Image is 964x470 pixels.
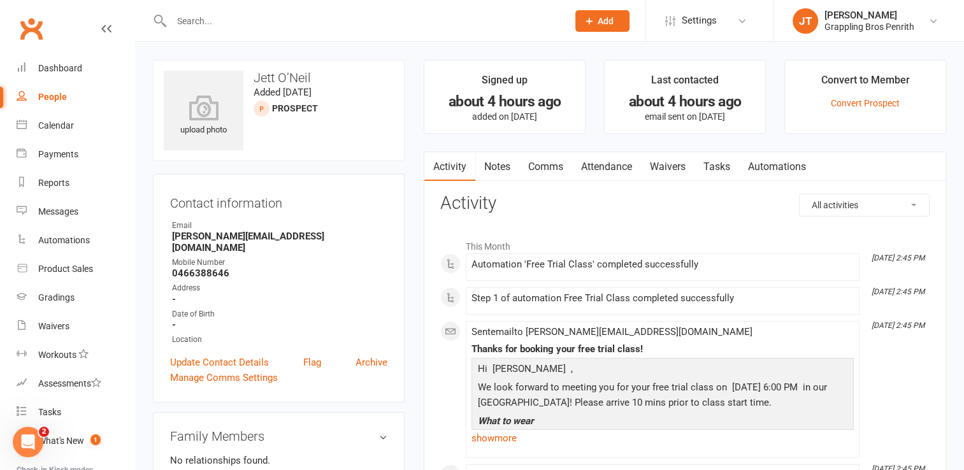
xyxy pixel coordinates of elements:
[17,312,134,341] a: Waivers
[38,350,76,360] div: Workouts
[821,72,909,95] div: Convert to Member
[303,355,321,370] a: Flag
[38,63,82,73] div: Dashboard
[38,235,90,245] div: Automations
[17,341,134,369] a: Workouts
[17,111,134,140] a: Calendar
[172,220,387,232] div: Email
[872,253,924,262] i: [DATE] 2:45 PM
[598,16,614,26] span: Add
[824,21,914,32] div: Grappling Bros Penrith
[170,429,387,443] h3: Family Members
[872,321,924,330] i: [DATE] 2:45 PM
[172,334,387,346] div: Location
[172,319,387,331] strong: -
[616,111,754,122] p: email sent on [DATE]
[424,152,475,182] a: Activity
[356,355,387,370] a: Archive
[38,178,69,188] div: Reports
[17,427,134,455] a: What's New1
[38,436,84,446] div: What's New
[15,13,47,45] a: Clubworx
[471,293,854,304] div: Step 1 of automation Free Trial Class completed successfully
[475,152,519,182] a: Notes
[475,361,851,380] p: Hi [PERSON_NAME] ,
[172,267,387,279] strong: 0466388646
[872,287,924,296] i: [DATE] 2:45 PM
[572,152,641,182] a: Attendance
[38,321,69,331] div: Waivers
[17,398,134,427] a: Tasks
[478,415,533,427] span: What to wear
[575,10,629,32] button: Add
[17,169,134,197] a: Reports
[440,194,930,213] h3: Activity
[38,149,78,159] div: Payments
[436,95,573,108] div: about 4 hours ago
[38,92,67,102] div: People
[90,434,101,445] span: 1
[38,264,93,274] div: Product Sales
[739,152,815,182] a: Automations
[164,71,394,85] h3: Jett O’Neil
[38,407,61,417] div: Tasks
[471,259,854,270] div: Automation 'Free Trial Class' completed successfully
[17,369,134,398] a: Assessments
[168,12,559,30] input: Search...
[651,72,719,95] div: Last contacted
[436,111,573,122] p: added on [DATE]
[475,380,851,413] p: We look forward to meeting you for your free trial class on [DATE] 6:00 PM in our [GEOGRAPHIC_DAT...
[164,95,243,137] div: upload photo
[616,95,754,108] div: about 4 hours ago
[13,427,43,457] iframe: Intercom live chat
[471,429,854,447] a: show more
[170,191,387,210] h3: Contact information
[172,282,387,294] div: Address
[39,427,49,437] span: 2
[172,231,387,253] strong: [PERSON_NAME][EMAIL_ADDRESS][DOMAIN_NAME]
[38,206,78,217] div: Messages
[17,197,134,226] a: Messages
[471,326,752,338] span: Sent email to [PERSON_NAME][EMAIL_ADDRESS][DOMAIN_NAME]
[471,344,854,355] div: Thanks for booking your free trial class!
[172,308,387,320] div: Date of Birth
[682,6,717,35] span: Settings
[170,453,387,468] p: No relationships found.
[38,378,101,388] div: Assessments
[17,283,134,312] a: Gradings
[17,226,134,255] a: Automations
[17,255,134,283] a: Product Sales
[793,8,818,34] div: JT
[17,83,134,111] a: People
[272,103,318,113] snap: prospect
[170,370,278,385] a: Manage Comms Settings
[440,233,930,253] li: This Month
[17,54,134,83] a: Dashboard
[641,152,694,182] a: Waivers
[254,87,312,98] time: Added [DATE]
[172,257,387,269] div: Mobile Number
[38,292,75,303] div: Gradings
[831,98,900,108] a: Convert Prospect
[170,355,269,370] a: Update Contact Details
[519,152,572,182] a: Comms
[172,294,387,305] strong: -
[38,120,74,131] div: Calendar
[824,10,914,21] div: [PERSON_NAME]
[17,140,134,169] a: Payments
[482,72,528,95] div: Signed up
[694,152,739,182] a: Tasks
